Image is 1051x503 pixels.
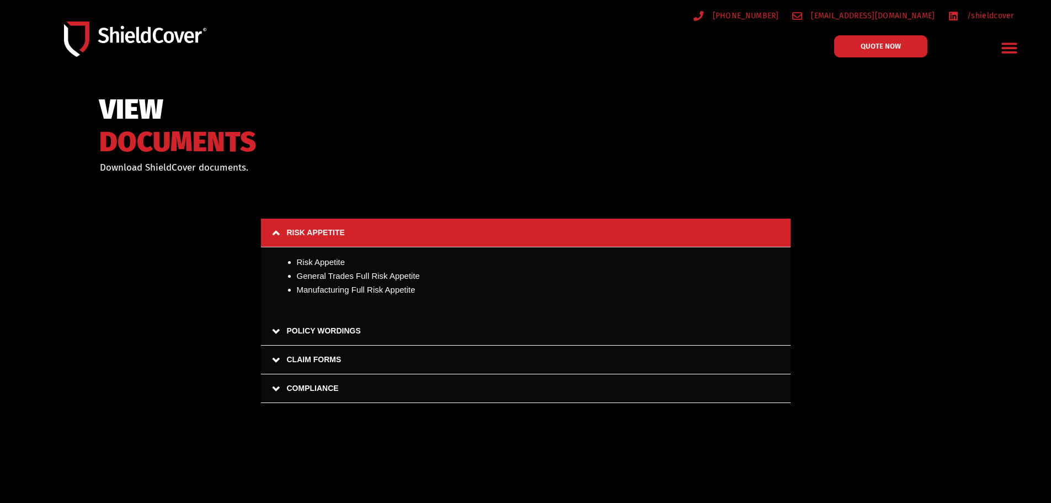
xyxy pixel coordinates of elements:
[99,98,256,121] span: VIEW
[808,9,935,23] span: [EMAIL_ADDRESS][DOMAIN_NAME]
[964,9,1014,23] span: /shieldcover
[261,219,791,247] a: RISK APPETITE
[261,374,791,403] a: COMPLIANCE
[261,346,791,374] a: CLAIM FORMS
[261,317,791,346] a: POLICY WORDINGS
[100,161,511,175] p: Download ShieldCover documents.
[297,271,420,280] a: General Trades Full Risk Appetite
[792,9,935,23] a: [EMAIL_ADDRESS][DOMAIN_NAME]
[861,43,901,50] span: QUOTE NOW
[297,285,415,294] a: Manufacturing Full Risk Appetite
[997,35,1023,61] div: Menu Toggle
[834,35,927,57] a: QUOTE NOW
[710,9,779,23] span: [PHONE_NUMBER]
[64,22,206,56] img: Shield-Cover-Underwriting-Australia-logo-full
[948,9,1014,23] a: /shieldcover
[297,257,345,267] a: Risk Appetite
[693,9,779,23] a: [PHONE_NUMBER]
